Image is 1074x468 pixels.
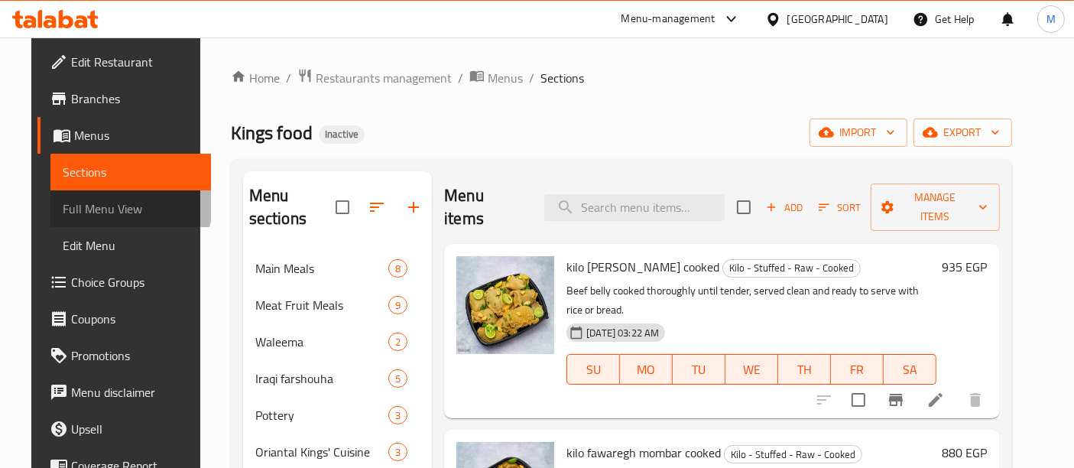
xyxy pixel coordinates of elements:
button: delete [957,382,994,418]
a: Upsell [37,411,211,447]
span: Sort [819,199,861,216]
li: / [458,69,463,87]
button: TH [778,354,831,385]
nav: breadcrumb [231,68,1012,88]
button: Manage items [871,184,1000,231]
span: MO [626,359,667,381]
span: Kilo - Stuffed - Raw - Cooked [723,259,860,277]
a: Menus [469,68,523,88]
span: Select section [728,191,760,223]
h2: Menu items [444,184,526,230]
span: TH [784,359,825,381]
div: items [388,296,407,314]
div: items [388,259,407,278]
a: Coupons [37,301,211,337]
div: Iraqi farshouha5 [243,360,432,397]
a: Restaurants management [297,68,452,88]
a: Edit menu item [926,391,945,409]
li: / [286,69,291,87]
h6: 935 EGP [943,256,988,278]
span: [DATE] 03:22 AM [580,326,665,340]
span: TU [679,359,719,381]
span: 3 [389,408,407,423]
span: Iraqi farshouha [255,369,388,388]
span: export [926,123,1000,142]
span: FR [837,359,878,381]
span: Edit Menu [63,236,199,255]
input: search [544,194,725,221]
a: Edit Menu [50,227,211,264]
div: Kilo - Stuffed - Raw - Cooked [724,445,862,463]
span: Promotions [71,346,199,365]
div: [GEOGRAPHIC_DATA] [787,11,888,28]
span: 3 [389,445,407,460]
button: MO [620,354,673,385]
span: Menus [488,69,523,87]
a: Menu disclaimer [37,374,211,411]
span: Pottery [255,406,388,424]
span: WE [732,359,772,381]
span: 8 [389,262,407,276]
span: Add [764,199,805,216]
span: Meat Fruit Meals [255,296,388,314]
span: Select to update [842,384,874,416]
button: SU [566,354,620,385]
span: Menu disclaimer [71,383,199,401]
span: Sort items [809,196,871,219]
span: Waleema [255,333,388,351]
span: Full Menu View [63,200,199,218]
span: Upsell [71,420,199,438]
a: Choice Groups [37,264,211,301]
span: import [822,123,895,142]
span: Inactive [319,128,365,141]
button: SA [884,354,936,385]
p: Beef belly cooked thoroughly until tender, served clean and ready to serve with rice or bread. [566,281,936,320]
span: SU [573,359,614,381]
button: WE [725,354,778,385]
button: import [810,119,907,147]
div: Waleema2 [243,323,432,360]
span: Kings food [231,115,313,150]
span: Main Meals [255,259,388,278]
span: Choice Groups [71,273,199,291]
button: Add section [395,189,432,226]
a: Promotions [37,337,211,374]
button: Sort [815,196,865,219]
div: Main Meals8 [243,250,432,287]
span: Restaurants management [316,69,452,87]
button: export [913,119,1012,147]
a: Full Menu View [50,190,211,227]
div: Inactive [319,125,365,144]
span: 9 [389,298,407,313]
li: / [529,69,534,87]
a: Sections [50,154,211,190]
div: items [388,333,407,351]
span: Branches [71,89,199,108]
span: Menus [74,126,199,145]
h6: 880 EGP [943,442,988,463]
span: Coupons [71,310,199,328]
span: 5 [389,372,407,386]
span: SA [890,359,930,381]
span: Kilo - Stuffed - Raw - Cooked [725,446,861,463]
button: FR [831,354,884,385]
span: Oriantal Kings' Cuisine [255,443,388,461]
img: kilo kersh cooked [456,256,554,354]
span: M [1046,11,1056,28]
span: kilo fawaregh mombar cooked [566,441,721,464]
a: Home [231,69,280,87]
span: kilo [PERSON_NAME] cooked [566,255,719,278]
div: Kilo - Stuffed - Raw - Cooked [722,259,861,278]
div: Menu-management [621,10,715,28]
a: Menus [37,117,211,154]
h2: Menu sections [249,184,336,230]
span: Sections [63,163,199,181]
span: Manage items [883,188,988,226]
span: Sections [540,69,584,87]
span: Add item [760,196,809,219]
span: 2 [389,335,407,349]
a: Branches [37,80,211,117]
button: Branch-specific-item [878,382,914,418]
div: Pottery3 [243,397,432,434]
button: TU [673,354,725,385]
